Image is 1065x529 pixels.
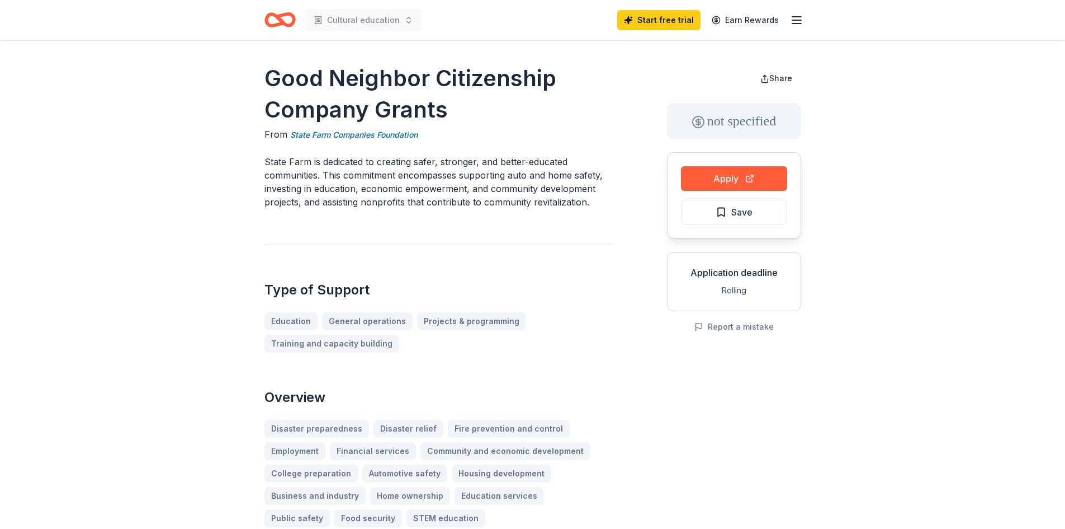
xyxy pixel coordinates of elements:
[694,320,774,334] button: Report a mistake
[264,335,399,353] a: Training and capacity building
[264,128,613,142] div: From
[290,128,418,142] a: State Farm Companies Foundation
[769,73,792,83] span: Share
[667,103,801,139] div: not specified
[327,13,400,27] span: Cultural education
[676,266,792,279] div: Application deadline
[264,155,613,209] p: State Farm is dedicated to creating safer, stronger, and better-educated communities. This commit...
[676,284,792,297] div: Rolling
[617,10,700,30] a: Start free trial
[322,312,413,330] a: General operations
[264,281,613,299] h2: Type of Support
[731,205,752,219] span: Save
[751,67,801,90] button: Share
[417,312,526,330] a: Projects & programming
[264,388,613,406] h2: Overview
[305,9,422,31] button: Cultural education
[264,312,318,330] a: Education
[705,10,785,30] a: Earn Rewards
[264,7,296,33] a: Home
[681,166,787,191] button: Apply
[681,200,787,224] button: Save
[264,63,613,125] h1: Good Neighbor Citizenship Company Grants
